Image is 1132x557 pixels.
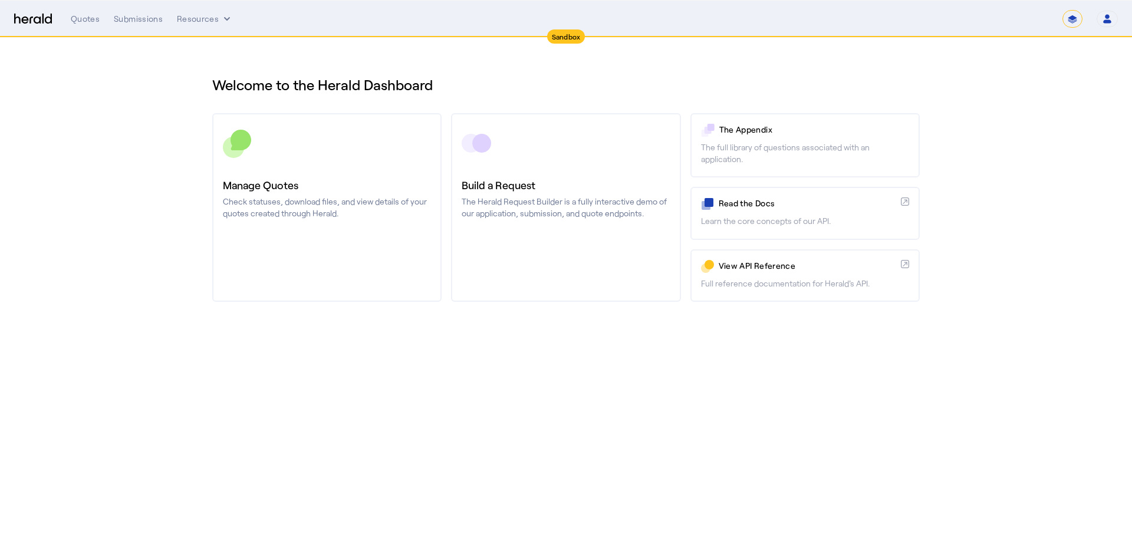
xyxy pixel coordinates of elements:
div: Quotes [71,13,100,25]
p: Read the Docs [719,197,896,209]
p: Learn the core concepts of our API. [701,215,909,227]
p: The Appendix [719,124,909,136]
p: Full reference documentation for Herald's API. [701,278,909,289]
div: Sandbox [547,29,585,44]
a: Manage QuotesCheck statuses, download files, and view details of your quotes created through Herald. [212,113,442,302]
button: Resources dropdown menu [177,13,233,25]
p: Check statuses, download files, and view details of your quotes created through Herald. [223,196,431,219]
p: View API Reference [719,260,896,272]
p: The full library of questions associated with an application. [701,141,909,165]
a: Build a RequestThe Herald Request Builder is a fully interactive demo of our application, submiss... [451,113,680,302]
a: The AppendixThe full library of questions associated with an application. [690,113,920,177]
h3: Build a Request [462,177,670,193]
h3: Manage Quotes [223,177,431,193]
a: View API ReferenceFull reference documentation for Herald's API. [690,249,920,302]
a: Read the DocsLearn the core concepts of our API. [690,187,920,239]
img: Herald Logo [14,14,52,25]
div: Submissions [114,13,163,25]
h1: Welcome to the Herald Dashboard [212,75,920,94]
p: The Herald Request Builder is a fully interactive demo of our application, submission, and quote ... [462,196,670,219]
